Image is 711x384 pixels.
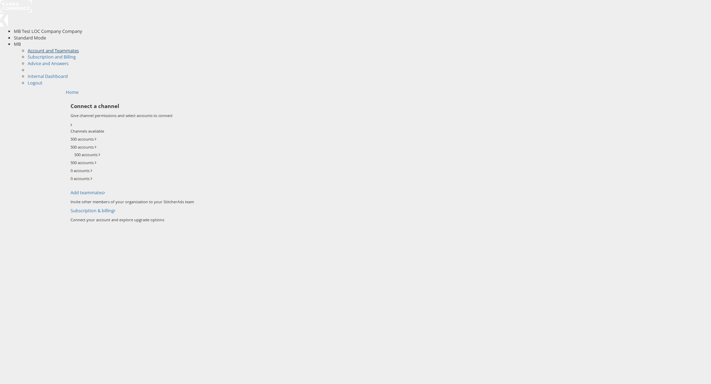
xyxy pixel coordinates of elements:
[28,73,68,79] a: Internal Dashboard
[71,136,94,142] label: 500 accounts
[28,60,68,66] a: Advice and Answers
[14,28,82,34] span: MB Test LOC Company Company
[66,89,79,95] a: Home
[71,144,94,150] label: 500 accounts
[71,128,104,134] label: Channels available
[71,176,90,181] label: 0 accounts
[71,160,94,166] label: 500 accounts
[28,80,43,86] a: Logout
[14,41,21,47] span: MB
[28,47,79,54] a: Account and Teammates
[28,54,76,60] a: Subscription and Billing
[74,152,98,158] label: 500 accounts
[71,207,116,214] a: Subscription & billing
[71,217,706,223] p: Connect your account and explore upgrade options
[71,102,706,109] h6: Connect a channel
[71,113,706,118] p: Give channel permissions and select accounts to connect
[71,168,90,173] label: 0 accounts
[71,189,105,196] a: Add teammates
[14,35,46,41] span: Standard Mode
[71,199,706,205] p: Invite other members of your organization to your StitcherAds team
